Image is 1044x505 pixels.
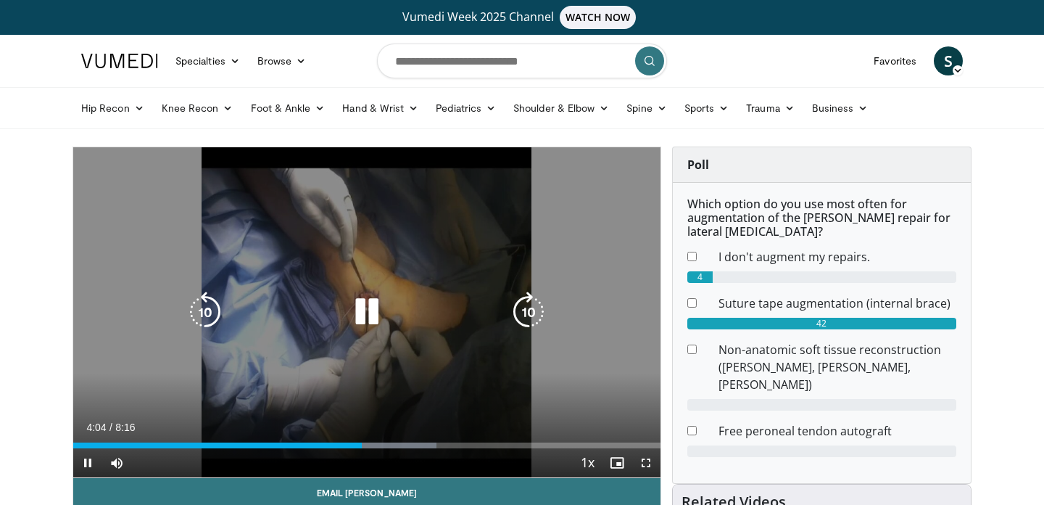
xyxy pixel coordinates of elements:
a: Pediatrics [427,94,505,123]
dd: Free peroneal tendon autograft [708,422,967,440]
button: Fullscreen [631,448,660,477]
button: Pause [73,448,102,477]
div: 42 [687,318,956,329]
a: Hand & Wrist [333,94,427,123]
div: Progress Bar [73,443,660,448]
a: Browse [249,46,315,75]
input: Search topics, interventions [377,44,667,78]
span: 4:04 [86,422,106,433]
a: S [934,46,963,75]
a: Specialties [167,46,249,75]
a: Trauma [737,94,803,123]
span: / [109,422,112,433]
button: Enable picture-in-picture mode [602,448,631,477]
a: Favorites [865,46,925,75]
strong: Poll [687,157,709,173]
a: Hip Recon [72,94,153,123]
video-js: Video Player [73,147,660,478]
dd: Suture tape augmentation (internal brace) [708,295,967,312]
img: VuMedi Logo [81,54,158,68]
a: Sports [676,94,738,123]
button: Mute [102,448,131,477]
a: Shoulder & Elbow [505,94,618,123]
a: Business [803,94,877,123]
span: WATCH NOW [560,6,637,29]
h6: Which option do you use most often for augmentation of the [PERSON_NAME] repair for lateral [MEDI... [687,197,956,239]
span: 8:16 [115,422,135,433]
button: Playback Rate [573,448,602,477]
a: Foot & Ankle [242,94,334,123]
div: 4 [687,271,713,283]
dd: Non-anatomic soft tissue reconstruction ([PERSON_NAME], [PERSON_NAME], [PERSON_NAME]) [708,341,967,393]
a: Knee Recon [153,94,242,123]
a: Vumedi Week 2025 ChannelWATCH NOW [83,6,961,29]
a: Spine [618,94,675,123]
dd: I don't augment my repairs. [708,248,967,266]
